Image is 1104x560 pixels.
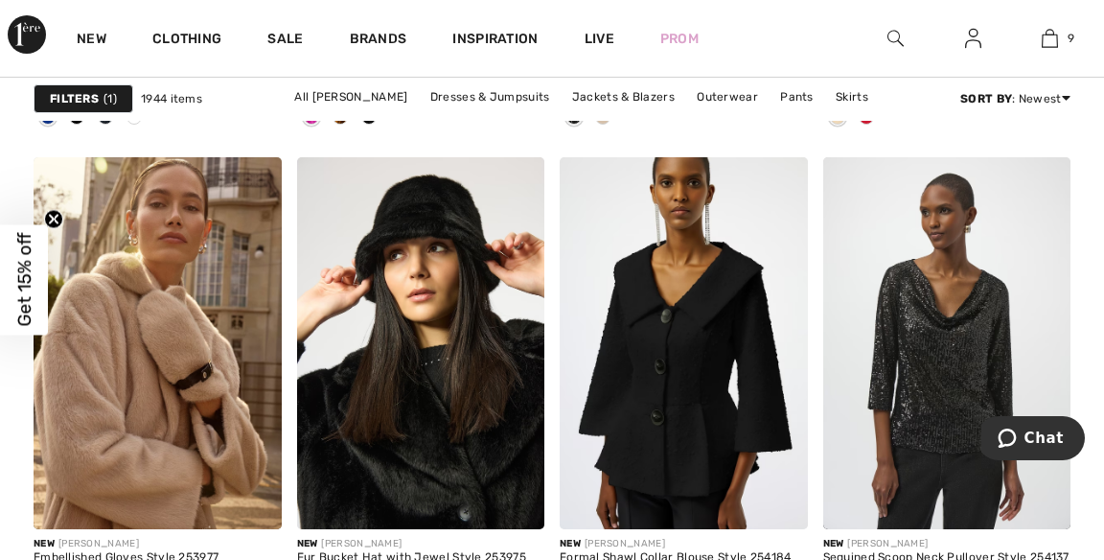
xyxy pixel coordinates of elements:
img: 1ère Avenue [8,15,46,54]
strong: Filters [50,90,99,107]
strong: Sort By [960,92,1012,105]
span: Inspiration [452,31,538,51]
div: [PERSON_NAME] [34,537,282,551]
button: Close teaser [44,210,63,229]
div: [PERSON_NAME] [560,537,808,551]
span: 9 [1068,30,1074,47]
img: search the website [887,27,904,50]
a: Tops [632,109,678,134]
span: 1944 items [141,90,202,107]
span: New [297,538,318,549]
span: New [34,538,55,549]
div: [PERSON_NAME] [297,537,545,551]
span: New [560,538,581,549]
a: New [77,31,106,51]
div: [PERSON_NAME] [823,537,1071,551]
img: Fur Bucket Hat with Jewel Style 253975. Black [297,157,545,529]
a: Pants [770,84,823,109]
a: Brands [350,31,407,51]
span: 1 [103,90,117,107]
img: My Bag [1042,27,1058,50]
a: All [PERSON_NAME] [285,84,417,109]
a: Clothing [152,31,221,51]
span: New [823,538,844,549]
a: Prom [660,29,699,49]
a: Sale [267,31,303,51]
a: Outerwear [687,84,768,109]
a: Sweaters & Cardigans [485,109,630,134]
span: Get 15% off [13,233,35,327]
img: Embellished Gloves Style 253977. Black [34,157,282,529]
a: Dresses & Jumpsuits [421,84,560,109]
img: Sequined Scoop Neck Pullover Style 254137. Black/Silver [823,157,1071,529]
a: 9 [1012,27,1088,50]
img: My Info [965,27,981,50]
a: Sign In [950,27,997,51]
a: Jackets & Blazers [563,84,684,109]
iframe: Opens a widget where you can chat to one of our agents [981,416,1085,464]
img: Formal Shawl Collar Blouse Style 254184. Black [560,157,808,529]
a: Skirts [826,84,878,109]
a: Live [585,29,614,49]
div: : Newest [960,90,1070,107]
